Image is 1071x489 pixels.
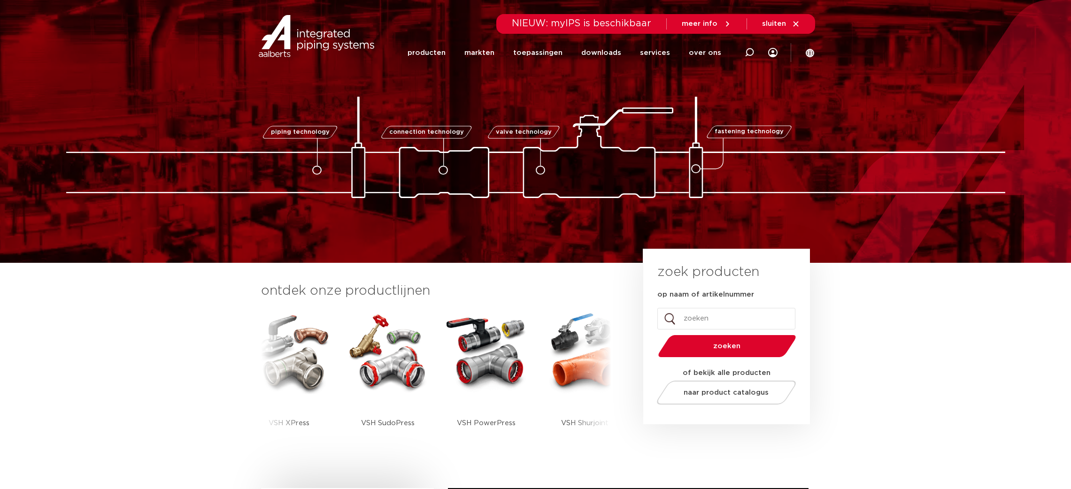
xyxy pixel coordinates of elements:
[689,34,721,72] a: over ons
[513,34,562,72] a: toepassingen
[682,20,717,27] span: meer info
[271,129,330,135] span: piping technology
[657,290,754,299] label: op naam of artikelnummer
[261,282,611,300] h3: ontdek onze productlijnen
[444,310,529,452] a: VSH PowerPress
[408,34,446,72] a: producten
[389,129,463,135] span: connection technology
[512,19,651,28] span: NIEUW: myIPS is beschikbaar
[457,394,516,452] p: VSH PowerPress
[581,34,621,72] a: downloads
[543,310,627,452] a: VSH Shurjoint
[762,20,800,28] a: sluiten
[768,34,778,72] div: my IPS
[762,20,786,27] span: sluiten
[657,263,759,282] h3: zoek producten
[682,343,772,350] span: zoeken
[683,369,771,376] strong: of bekijk alle producten
[361,394,415,452] p: VSH SudoPress
[654,381,798,405] a: naar product catalogus
[346,310,430,452] a: VSH SudoPress
[715,129,784,135] span: fastening technology
[269,394,309,452] p: VSH XPress
[682,20,732,28] a: meer info
[684,389,769,396] span: naar product catalogus
[247,310,331,452] a: VSH XPress
[496,129,552,135] span: valve technology
[654,334,800,358] button: zoeken
[657,308,795,329] input: zoeken
[640,34,670,72] a: services
[561,394,609,452] p: VSH Shurjoint
[408,34,721,72] nav: Menu
[464,34,494,72] a: markten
